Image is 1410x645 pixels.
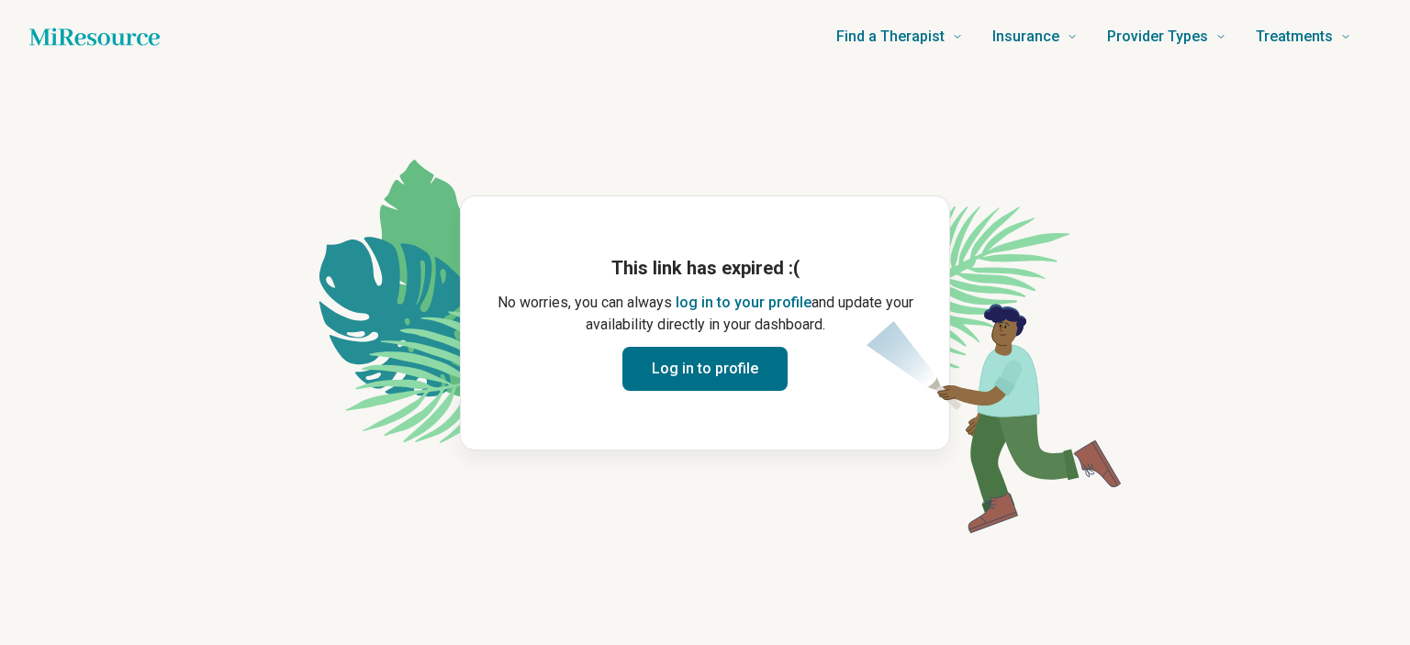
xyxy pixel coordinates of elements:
[490,292,920,336] p: No worries, you can always and update your availability directly in your dashboard.
[1107,24,1208,50] span: Provider Types
[29,18,160,55] a: Home page
[1256,24,1333,50] span: Treatments
[836,24,945,50] span: Find a Therapist
[676,292,811,314] button: log in to your profile
[490,255,920,281] h1: This link has expired :(
[992,24,1059,50] span: Insurance
[622,347,788,391] button: Log in to profile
